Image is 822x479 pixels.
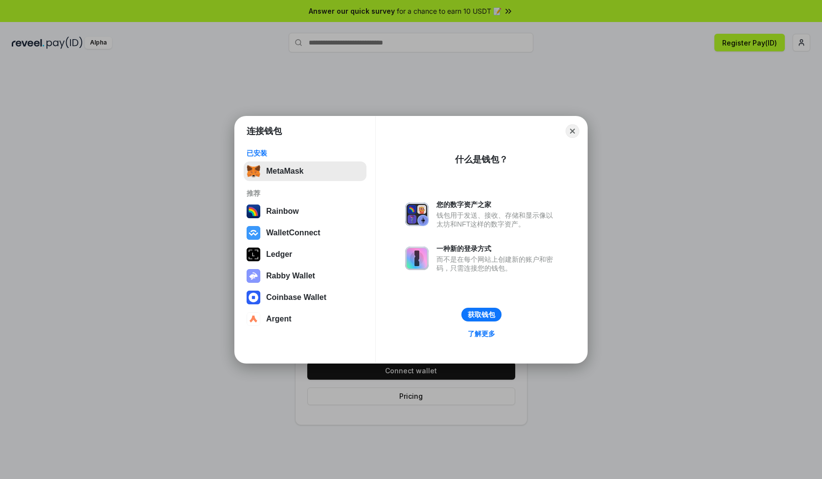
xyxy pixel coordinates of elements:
[244,223,366,243] button: WalletConnect
[436,211,558,228] div: 钱包用于发送、接收、存储和显示像以太坊和NFT这样的数字资产。
[244,288,366,307] button: Coinbase Wallet
[247,205,260,218] img: svg+xml,%3Csvg%20width%3D%22120%22%20height%3D%22120%22%20viewBox%3D%220%200%20120%20120%22%20fil...
[436,255,558,273] div: 而不是在每个网站上创建新的账户和密码，只需连接您的钱包。
[436,244,558,253] div: 一种新的登录方式
[455,154,508,165] div: 什么是钱包？
[244,309,366,329] button: Argent
[247,226,260,240] img: svg+xml,%3Csvg%20width%3D%2228%22%20height%3D%2228%22%20viewBox%3D%220%200%2028%2028%22%20fill%3D...
[405,247,429,270] img: svg+xml,%3Csvg%20xmlns%3D%22http%3A%2F%2Fwww.w3.org%2F2000%2Fsvg%22%20fill%3D%22none%22%20viewBox...
[247,164,260,178] img: svg+xml,%3Csvg%20fill%3D%22none%22%20height%3D%2233%22%20viewBox%3D%220%200%2035%2033%22%20width%...
[247,269,260,283] img: svg+xml,%3Csvg%20xmlns%3D%22http%3A%2F%2Fwww.w3.org%2F2000%2Fsvg%22%20fill%3D%22none%22%20viewBox...
[405,203,429,226] img: svg+xml,%3Csvg%20xmlns%3D%22http%3A%2F%2Fwww.w3.org%2F2000%2Fsvg%22%20fill%3D%22none%22%20viewBox...
[266,293,326,302] div: Coinbase Wallet
[266,315,292,323] div: Argent
[462,327,501,340] a: 了解更多
[266,250,292,259] div: Ledger
[436,200,558,209] div: 您的数字资产之家
[247,248,260,261] img: svg+xml,%3Csvg%20xmlns%3D%22http%3A%2F%2Fwww.w3.org%2F2000%2Fsvg%22%20width%3D%2228%22%20height%3...
[266,272,315,280] div: Rabby Wallet
[266,228,320,237] div: WalletConnect
[266,207,299,216] div: Rainbow
[247,291,260,304] img: svg+xml,%3Csvg%20width%3D%2228%22%20height%3D%2228%22%20viewBox%3D%220%200%2028%2028%22%20fill%3D...
[244,245,366,264] button: Ledger
[244,161,366,181] button: MetaMask
[468,310,495,319] div: 获取钱包
[566,124,579,138] button: Close
[244,266,366,286] button: Rabby Wallet
[247,312,260,326] img: svg+xml,%3Csvg%20width%3D%2228%22%20height%3D%2228%22%20viewBox%3D%220%200%2028%2028%22%20fill%3D...
[247,149,364,158] div: 已安装
[468,329,495,338] div: 了解更多
[244,202,366,221] button: Rainbow
[247,189,364,198] div: 推荐
[461,308,502,321] button: 获取钱包
[247,125,282,137] h1: 连接钱包
[266,167,303,176] div: MetaMask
